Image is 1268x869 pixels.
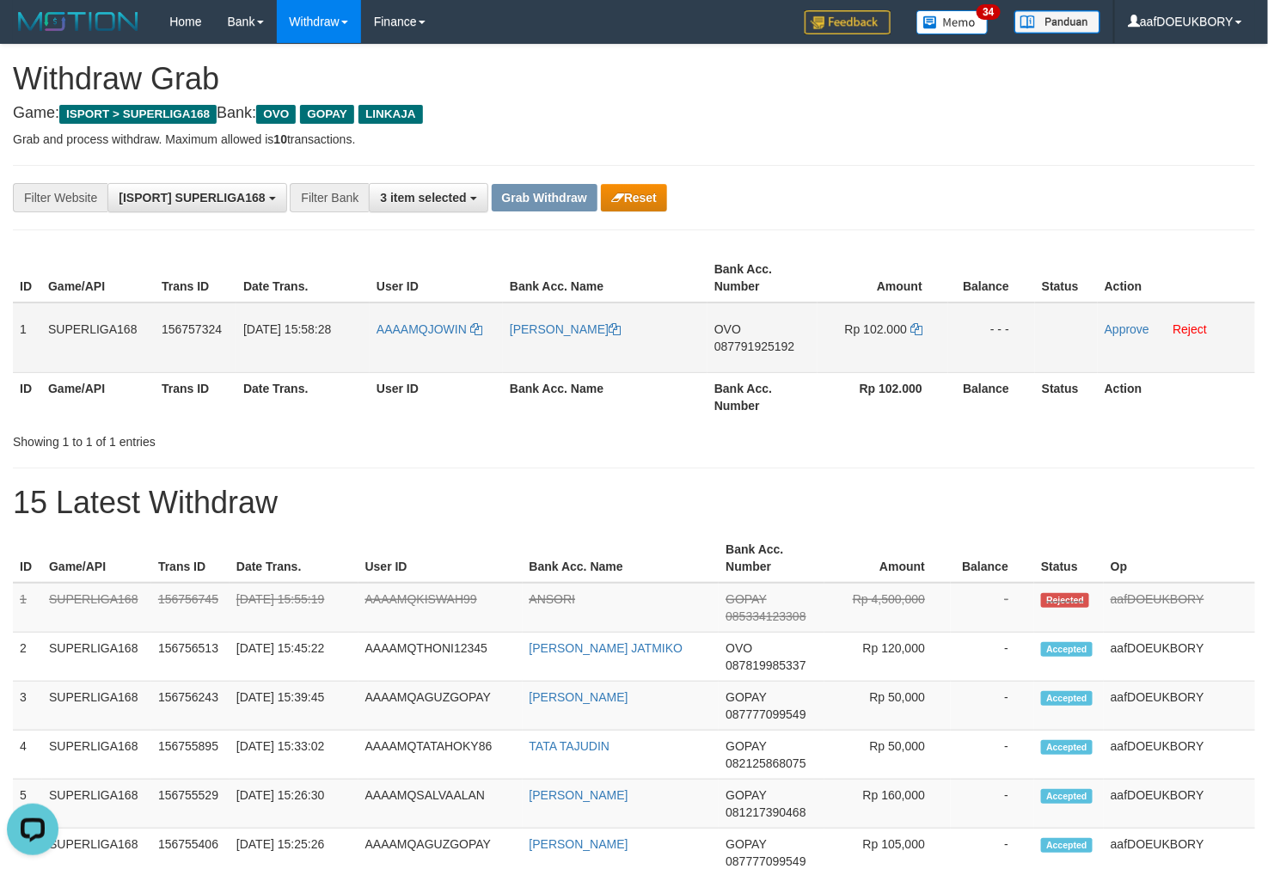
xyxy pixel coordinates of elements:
span: GOPAY [300,105,354,124]
td: [DATE] 15:39:45 [230,682,358,731]
th: ID [13,254,41,303]
td: Rp 120,000 [824,633,951,682]
span: OVO [256,105,296,124]
th: Date Trans. [236,254,370,303]
td: - [951,780,1034,829]
th: Trans ID [151,534,230,583]
th: Status [1035,254,1098,303]
img: MOTION_logo.png [13,9,144,34]
td: SUPERLIGA168 [42,633,151,682]
th: ID [13,534,42,583]
th: Bank Acc. Number [708,372,818,421]
div: Showing 1 to 1 of 1 entries [13,426,516,450]
span: Copy 082125868075 to clipboard [726,756,806,770]
h1: 15 Latest Withdraw [13,486,1255,520]
td: aafDOEUKBORY [1104,682,1255,731]
td: - [951,682,1034,731]
strong: 10 [273,132,287,146]
button: Reset [601,184,667,211]
td: 156755895 [151,731,230,780]
td: - [951,583,1034,633]
td: [DATE] 15:45:22 [230,633,358,682]
th: Balance [948,372,1035,421]
th: Bank Acc. Name [503,254,708,303]
a: [PERSON_NAME] JATMIKO [530,641,683,655]
th: Amount [824,534,951,583]
td: 156756243 [151,682,230,731]
span: GOPAY [726,592,766,606]
td: Rp 4,500,000 [824,583,951,633]
td: 5 [13,780,42,829]
th: User ID [370,254,503,303]
th: Status [1034,534,1104,583]
div: Filter Website [13,183,107,212]
a: [PERSON_NAME] [530,690,628,704]
img: Feedback.jpg [805,10,891,34]
a: TATA TAJUDIN [530,739,610,753]
span: Accepted [1041,740,1093,755]
td: aafDOEUKBORY [1104,583,1255,633]
th: Date Trans. [230,534,358,583]
th: Action [1098,254,1255,303]
td: Rp 50,000 [824,731,951,780]
span: Copy 085334123308 to clipboard [726,609,806,623]
a: [PERSON_NAME] [530,788,628,802]
span: Copy 087819985337 to clipboard [726,658,806,672]
span: 3 item selected [380,191,466,205]
th: User ID [358,534,523,583]
td: - [951,633,1034,682]
button: Grab Withdraw [492,184,597,211]
td: 1 [13,583,42,633]
span: ISPORT > SUPERLIGA168 [59,105,217,124]
span: [DATE] 15:58:28 [243,322,331,336]
th: Rp 102.000 [818,372,948,421]
th: Game/API [41,254,155,303]
th: Balance [951,534,1034,583]
span: GOPAY [726,739,766,753]
h4: Game: Bank: [13,105,1255,122]
span: Copy 087791925192 to clipboard [714,340,794,353]
td: aafDOEUKBORY [1104,780,1255,829]
a: AAAAMQJOWIN [377,322,482,336]
td: AAAAMQTATAHOKY86 [358,731,523,780]
span: OVO [714,322,741,336]
div: Filter Bank [290,183,369,212]
span: GOPAY [726,837,766,851]
span: Copy 081217390468 to clipboard [726,805,806,819]
span: Accepted [1041,838,1093,853]
button: 3 item selected [369,183,487,212]
span: Copy 087777099549 to clipboard [726,707,806,721]
span: Accepted [1041,642,1093,657]
td: 156756513 [151,633,230,682]
span: OVO [726,641,752,655]
th: Game/API [42,534,151,583]
td: Rp 160,000 [824,780,951,829]
th: Trans ID [155,372,236,421]
td: 156755529 [151,780,230,829]
a: [PERSON_NAME] [530,837,628,851]
td: [DATE] 15:55:19 [230,583,358,633]
span: Copy 087777099549 to clipboard [726,854,806,868]
td: 1 [13,303,41,373]
td: 4 [13,731,42,780]
span: [ISPORT] SUPERLIGA168 [119,191,265,205]
a: Reject [1173,322,1207,336]
td: aafDOEUKBORY [1104,731,1255,780]
span: Rejected [1041,593,1089,608]
a: ANSORI [530,592,576,606]
th: Bank Acc. Name [523,534,720,583]
td: AAAAMQAGUZGOPAY [358,682,523,731]
a: Copy 102000 to clipboard [910,322,922,336]
td: SUPERLIGA168 [41,303,155,373]
td: AAAAMQSALVAALAN [358,780,523,829]
span: AAAAMQJOWIN [377,322,467,336]
span: GOPAY [726,788,766,802]
td: SUPERLIGA168 [42,583,151,633]
th: Bank Acc. Number [719,534,824,583]
td: 156756745 [151,583,230,633]
span: 34 [977,4,1000,20]
td: [DATE] 15:26:30 [230,780,358,829]
th: Status [1035,372,1098,421]
span: 156757324 [162,322,222,336]
span: Accepted [1041,789,1093,804]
